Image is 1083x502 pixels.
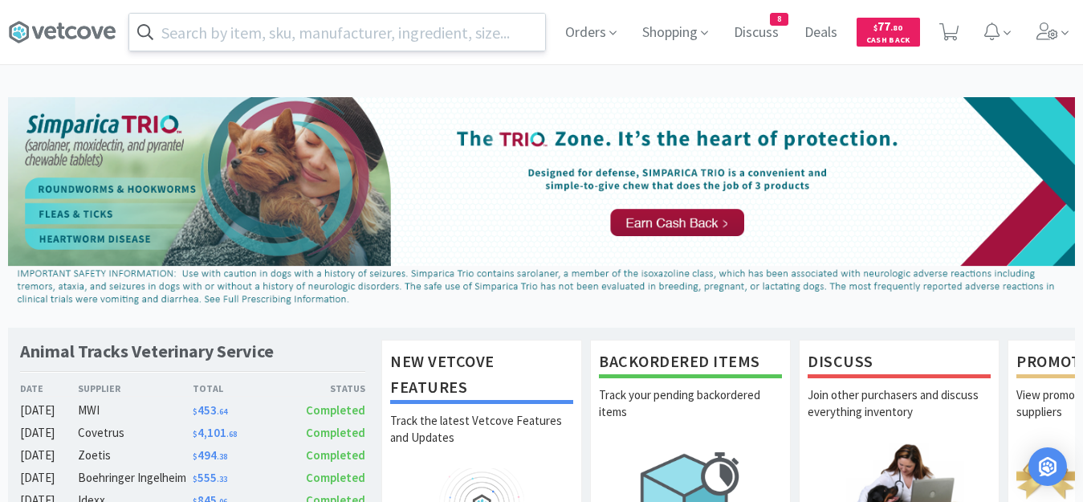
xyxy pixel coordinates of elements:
div: MWI [78,401,193,420]
a: $77.80Cash Back [857,10,920,54]
span: $ [193,429,197,439]
span: Cash Back [866,36,910,47]
span: 453 [193,402,227,418]
span: . 33 [217,474,227,484]
div: Status [279,381,365,396]
input: Search by item, sku, manufacturer, ingredient, size... [129,14,545,51]
h1: New Vetcove Features [390,349,573,404]
span: 8 [771,14,788,25]
div: Covetrus [78,423,193,443]
div: Supplier [78,381,193,396]
span: Completed [306,447,365,463]
div: Open Intercom Messenger [1028,447,1067,486]
h1: Backordered Items [599,349,782,378]
a: [DATE]MWI$453.64Completed [20,401,365,420]
span: 4,101 [193,425,237,440]
span: $ [193,406,197,417]
p: Track the latest Vetcove Features and Updates [390,412,573,468]
h1: Discuss [808,349,991,378]
div: [DATE] [20,468,78,488]
span: 77 [873,18,902,34]
span: Completed [306,402,365,418]
div: [DATE] [20,446,78,465]
span: $ [193,451,197,462]
div: Boehringer Ingelheim [78,468,193,488]
a: [DATE]Zoetis$494.38Completed [20,446,365,465]
h1: Animal Tracks Veterinary Service [20,340,274,363]
span: Completed [306,425,365,440]
div: [DATE] [20,423,78,443]
a: Deals [798,26,844,40]
span: . 80 [890,22,902,33]
span: . 64 [217,406,227,417]
a: [DATE]Covetrus$4,101.68Completed [20,423,365,443]
a: [DATE]Boehringer Ingelheim$555.33Completed [20,468,365,488]
span: . 38 [217,451,227,462]
span: 555 [193,470,227,485]
span: $ [873,22,877,33]
p: Track your pending backordered items [599,386,782,443]
p: Join other purchasers and discuss everything inventory [808,386,991,443]
span: 494 [193,447,227,463]
div: Date [20,381,78,396]
span: $ [193,474,197,484]
span: Completed [306,470,365,485]
div: Total [193,381,279,396]
span: . 68 [226,429,237,439]
a: Discuss8 [727,26,785,40]
div: [DATE] [20,401,78,420]
div: Zoetis [78,446,193,465]
img: d2d77c193a314c21b65cb967bbf24cd3_44.png [8,97,1075,311]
